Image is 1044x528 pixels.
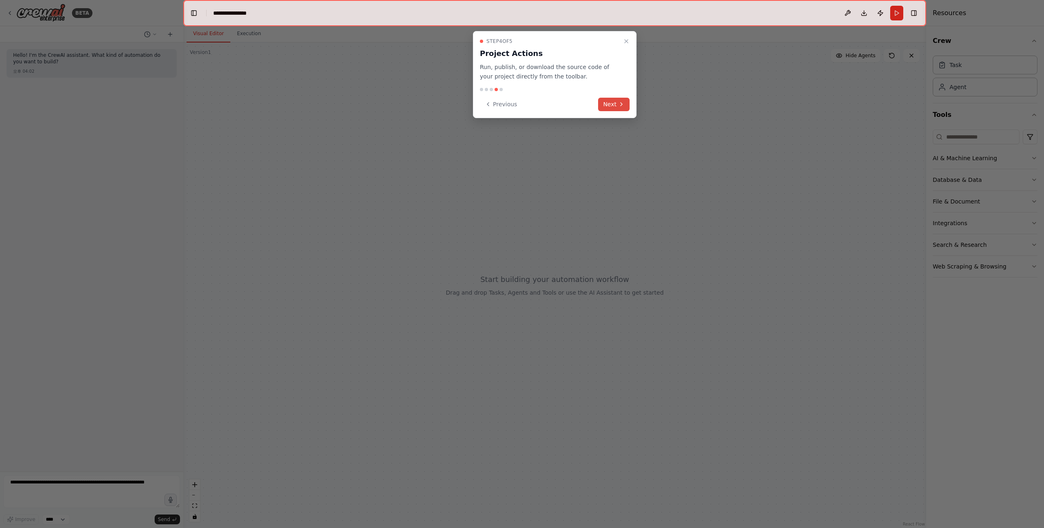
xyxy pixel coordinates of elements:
[598,98,630,111] button: Next
[188,7,200,19] button: Hide left sidebar
[480,48,620,59] h3: Project Actions
[480,98,522,111] button: Previous
[480,63,620,81] p: Run, publish, or download the source code of your project directly from the toolbar.
[486,38,513,45] span: Step 4 of 5
[621,36,631,46] button: Close walkthrough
